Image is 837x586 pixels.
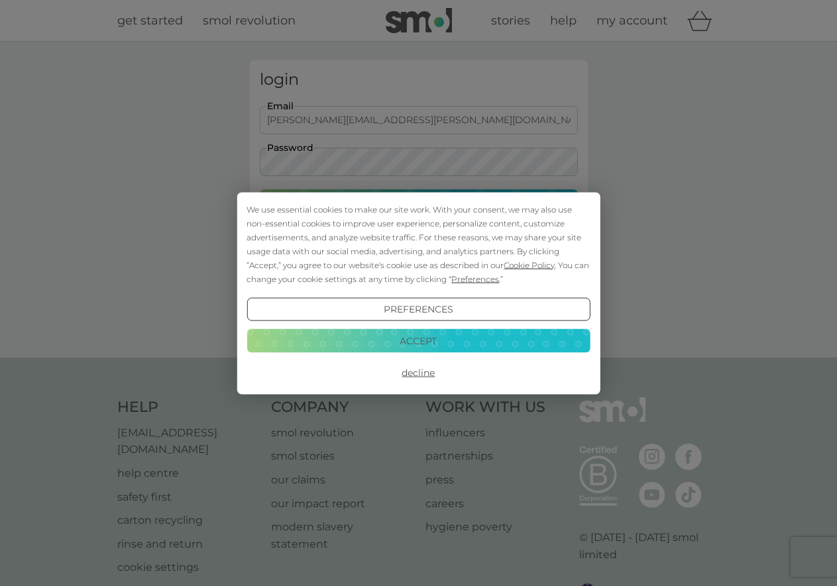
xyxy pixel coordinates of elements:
[451,273,499,283] span: Preferences
[247,329,590,353] button: Accept
[247,361,590,385] button: Decline
[247,202,590,285] div: We use essential cookies to make our site work. With your consent, we may also use non-essential ...
[247,297,590,321] button: Preferences
[504,260,555,269] span: Cookie Policy
[237,192,600,394] div: Cookie Consent Prompt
